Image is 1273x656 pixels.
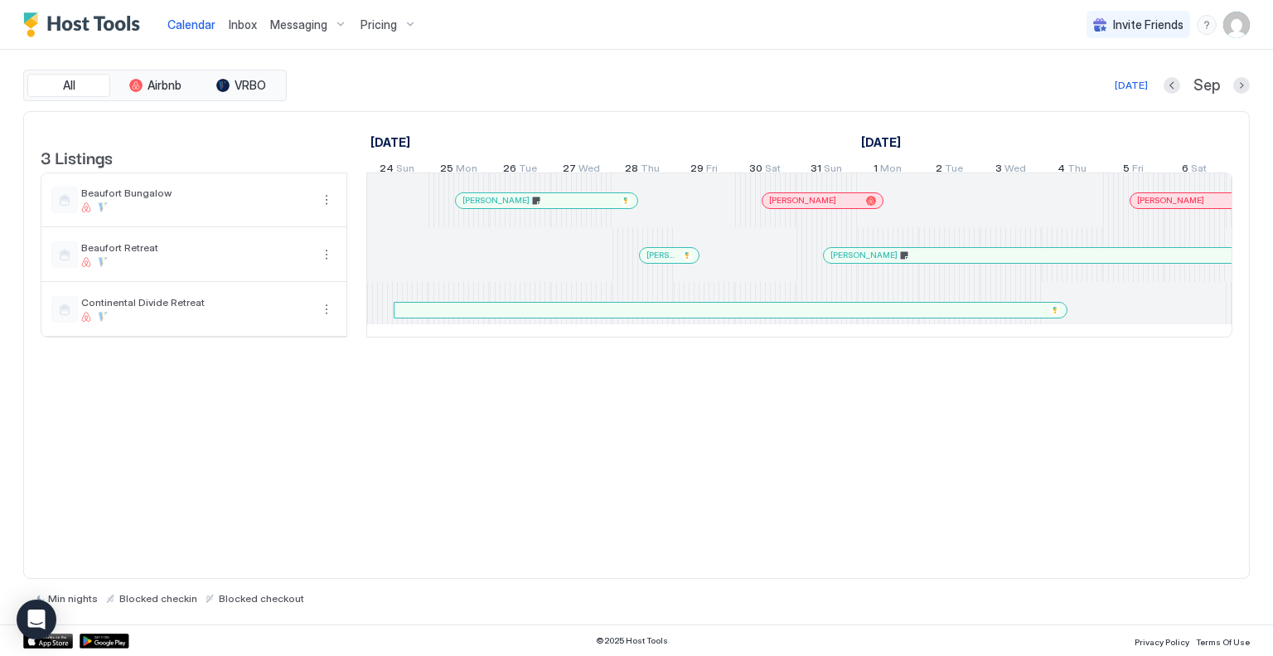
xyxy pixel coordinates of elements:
span: 3 [995,162,1002,179]
span: [PERSON_NAME] [830,250,898,260]
a: Terms Of Use [1196,632,1250,649]
a: August 24, 2025 [366,130,414,154]
a: August 29, 2025 [686,158,722,182]
div: tab-group [23,70,287,101]
div: Open Intercom Messenger [17,600,56,639]
span: Privacy Policy [1135,637,1189,647]
span: Messaging [270,17,327,32]
span: 4 [1058,162,1065,179]
span: [PERSON_NAME] [769,195,836,206]
span: 3 Listings [41,144,113,169]
span: Pricing [361,17,397,32]
span: 5 [1123,162,1130,179]
span: 25 [440,162,453,179]
span: Blocked checkout [219,592,304,605]
a: August 31, 2025 [806,158,846,182]
a: August 27, 2025 [559,158,604,182]
span: Mon [456,162,477,179]
a: August 24, 2025 [375,158,419,182]
span: Thu [641,162,660,179]
button: Previous month [1164,77,1180,94]
span: [PERSON_NAME] [1137,195,1204,206]
span: 28 [625,162,638,179]
span: Wed [578,162,600,179]
span: VRBO [235,78,266,93]
div: [DATE] [1115,78,1148,93]
a: September 2, 2025 [932,158,967,182]
span: Tue [519,162,537,179]
span: Sun [824,162,842,179]
button: More options [317,190,336,210]
span: Inbox [229,17,257,32]
a: Google Play Store [80,634,129,649]
button: Airbnb [114,74,196,97]
a: August 28, 2025 [621,158,664,182]
span: Min nights [48,592,98,605]
button: All [27,74,110,97]
span: Fri [706,162,718,179]
span: Sun [396,162,414,179]
span: Terms Of Use [1196,637,1250,647]
span: Calendar [167,17,215,32]
span: Airbnb [148,78,182,93]
a: September 5, 2025 [1119,158,1148,182]
span: Thu [1067,162,1087,179]
span: 2 [936,162,942,179]
a: August 30, 2025 [745,158,785,182]
span: Fri [1132,162,1144,179]
a: September 6, 2025 [1178,158,1211,182]
span: Sat [1191,162,1207,179]
span: Blocked checkin [119,592,197,605]
span: Tue [945,162,963,179]
button: VRBO [200,74,283,97]
a: August 25, 2025 [436,158,482,182]
div: menu [317,299,336,319]
div: menu [317,245,336,265]
a: September 1, 2025 [857,130,905,154]
span: Beaufort Bungalow [81,187,310,199]
div: User profile [1223,12,1250,38]
span: Beaufort Retreat [81,241,310,254]
span: Wed [1004,162,1026,179]
a: App Store [23,634,73,649]
a: Inbox [229,16,257,33]
a: September 3, 2025 [991,158,1030,182]
div: menu [1197,15,1217,35]
span: 24 [380,162,394,179]
span: [PERSON_NAME] HVAC Service [646,250,675,260]
span: 31 [811,162,821,179]
button: More options [317,299,336,319]
span: 6 [1182,162,1188,179]
span: Mon [880,162,902,179]
span: Sep [1193,76,1220,95]
span: 27 [563,162,576,179]
a: Privacy Policy [1135,632,1189,649]
a: Host Tools Logo [23,12,148,37]
span: Sat [765,162,781,179]
button: [DATE] [1112,75,1150,95]
span: 30 [749,162,762,179]
a: September 4, 2025 [1053,158,1091,182]
a: August 26, 2025 [499,158,541,182]
a: Calendar [167,16,215,33]
span: 26 [503,162,516,179]
span: Invite Friends [1113,17,1183,32]
span: Continental Divide Retreat [81,296,310,309]
span: © 2025 Host Tools [596,635,668,646]
div: menu [317,190,336,210]
span: All [63,78,75,93]
a: September 1, 2025 [869,158,906,182]
span: 1 [874,162,878,179]
button: Next month [1233,77,1250,94]
span: 29 [690,162,704,179]
span: [PERSON_NAME] [462,195,530,206]
button: More options [317,245,336,265]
